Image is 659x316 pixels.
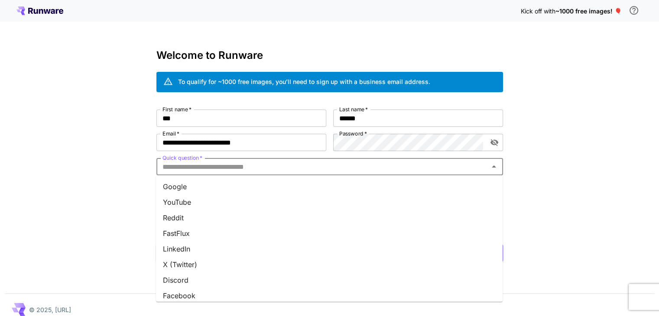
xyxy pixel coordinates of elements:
label: Quick question [162,154,202,161]
span: ~1000 free images! 🎈 [555,7,622,15]
li: Discord [156,272,503,288]
li: Reddit [156,210,503,226]
li: YouTube [156,194,503,210]
span: Kick off with [521,7,555,15]
label: Password [339,130,367,137]
li: FastFlux [156,226,503,241]
label: Last name [339,106,368,113]
li: LinkedIn [156,241,503,257]
li: X (Twitter) [156,257,503,272]
div: To qualify for ~1000 free images, you’ll need to sign up with a business email address. [178,77,430,86]
h3: Welcome to Runware [156,49,503,61]
li: Facebook [156,288,503,303]
label: First name [162,106,192,113]
button: toggle password visibility [487,135,502,150]
button: Close [488,161,500,173]
li: Google [156,179,503,194]
button: In order to qualify for free credit, you need to sign up with a business email address and click ... [625,2,643,19]
p: © 2025, [URL] [29,305,71,314]
label: Email [162,130,179,137]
